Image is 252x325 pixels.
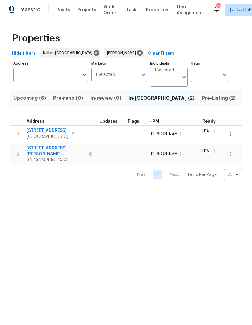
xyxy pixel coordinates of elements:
[77,7,96,13] span: Projects
[202,119,221,124] div: Earliest renovation start date (first business day after COE or Checkout)
[91,62,147,65] label: Markets
[150,152,181,156] span: [PERSON_NAME]
[103,4,119,16] span: Work Orders
[146,7,170,13] span: Properties
[177,4,206,16] span: Geo Assignments
[43,50,95,56] span: Dallas-[GEOGRAPHIC_DATA]
[12,50,36,57] span: Hide filters
[150,62,188,65] label: Individuals
[27,157,86,163] span: [GEOGRAPHIC_DATA]
[13,94,46,102] span: Upcoming (6)
[131,169,242,180] nav: Pagination Navigation
[154,68,174,73] span: 1 Selected
[80,70,89,79] button: Open
[150,132,181,136] span: [PERSON_NAME]
[58,7,70,13] span: Visits
[153,170,162,179] a: Goto page 1
[224,167,242,183] div: 25
[180,73,188,81] button: Open
[128,119,139,124] span: Flags
[202,119,216,124] span: Ready
[90,94,121,102] span: In-review (0)
[150,119,159,124] span: HPM
[21,7,40,13] span: Maestro
[146,48,177,59] button: Clear Filters
[27,119,44,124] span: Address
[148,50,174,57] span: Clear Filters
[13,62,88,65] label: Address
[10,48,38,59] button: Hide filters
[27,128,68,134] span: [STREET_ADDRESS]
[191,62,228,65] label: Flags
[27,134,68,140] span: [GEOGRAPHIC_DATA]
[104,48,144,58] div: [PERSON_NAME]
[107,50,138,56] span: [PERSON_NAME]
[216,4,220,10] div: 46
[186,172,217,178] p: Items Per Page
[27,145,86,157] span: [STREET_ADDRESS][PERSON_NAME]
[12,35,60,41] span: Properties
[40,48,100,58] div: Dallas-[GEOGRAPHIC_DATA]
[126,8,139,12] span: Tasks
[95,72,115,77] span: 1 Selected
[139,70,148,79] button: Open
[99,119,118,124] span: Updates
[202,149,215,153] span: [DATE]
[202,129,215,133] span: [DATE]
[202,94,236,102] span: Pre-Listing (2)
[128,94,195,102] span: In-[GEOGRAPHIC_DATA] (2)
[220,70,229,79] button: Open
[53,94,83,102] span: Pre-reno (0)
